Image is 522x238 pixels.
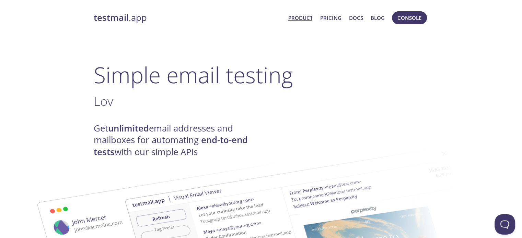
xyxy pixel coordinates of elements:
iframe: Help Scout Beacon - Open [495,214,515,235]
a: Blog [371,13,385,22]
button: Console [392,11,427,24]
a: Pricing [320,13,341,22]
strong: end-to-end tests [94,134,248,158]
strong: testmail [94,12,129,24]
span: Console [397,13,421,22]
h4: Get email addresses and mailboxes for automating with our simple APIs [94,123,261,158]
a: Product [288,13,312,22]
strong: unlimited [108,122,149,134]
h1: Simple email testing [94,62,429,88]
span: Lov [94,92,113,110]
a: testmail.app [94,12,283,24]
a: Docs [349,13,363,22]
